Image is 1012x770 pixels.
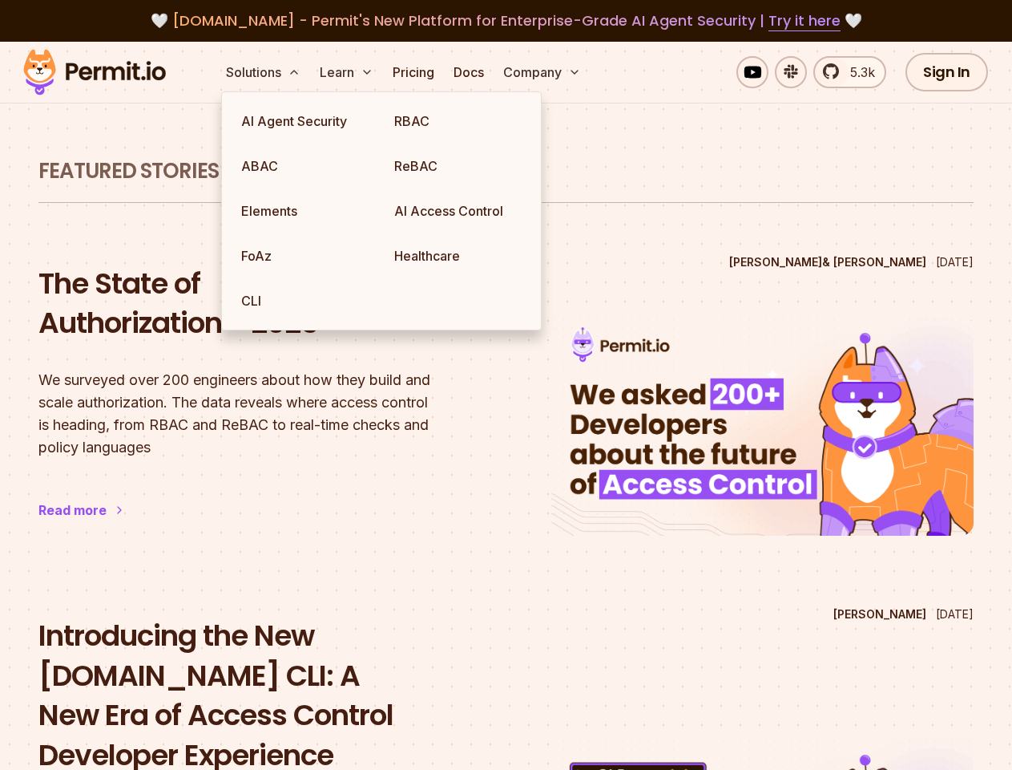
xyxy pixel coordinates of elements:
h2: The State of Authorization - 2025 [38,264,462,343]
h1: Featured Stories [38,157,974,186]
a: FoAz [228,233,381,278]
a: CLI [228,278,381,323]
a: Pricing [386,56,441,88]
p: [PERSON_NAME] & [PERSON_NAME] [729,254,926,270]
a: AI Access Control [381,188,534,233]
img: Permit logo [16,45,173,99]
div: Read more [38,500,107,520]
a: Elements [228,188,381,233]
a: Try it here [768,10,841,31]
span: [DOMAIN_NAME] - Permit's New Platform for Enterprise-Grade AI Agent Security | [172,10,841,30]
a: ReBAC [381,144,534,188]
a: ABAC [228,144,381,188]
a: Sign In [905,53,988,91]
button: Learn [313,56,380,88]
a: The State of Authorization - 2025[PERSON_NAME]& [PERSON_NAME][DATE]The State of Authorization - 2... [38,248,974,569]
p: [PERSON_NAME] [833,606,926,622]
button: Solutions [220,56,307,88]
p: We surveyed over 200 engineers about how they build and scale authorization. The data reveals whe... [38,369,462,459]
div: 🤍 🤍 [38,10,974,32]
a: Docs [447,56,490,88]
time: [DATE] [936,255,974,269]
time: [DATE] [936,607,974,621]
button: Company [497,56,587,88]
a: Healthcare [381,233,534,278]
a: 5.3k [813,56,886,88]
img: The State of Authorization - 2025 [551,315,974,537]
span: 5.3k [841,63,875,82]
a: RBAC [381,99,534,144]
a: AI Agent Security [228,99,381,144]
